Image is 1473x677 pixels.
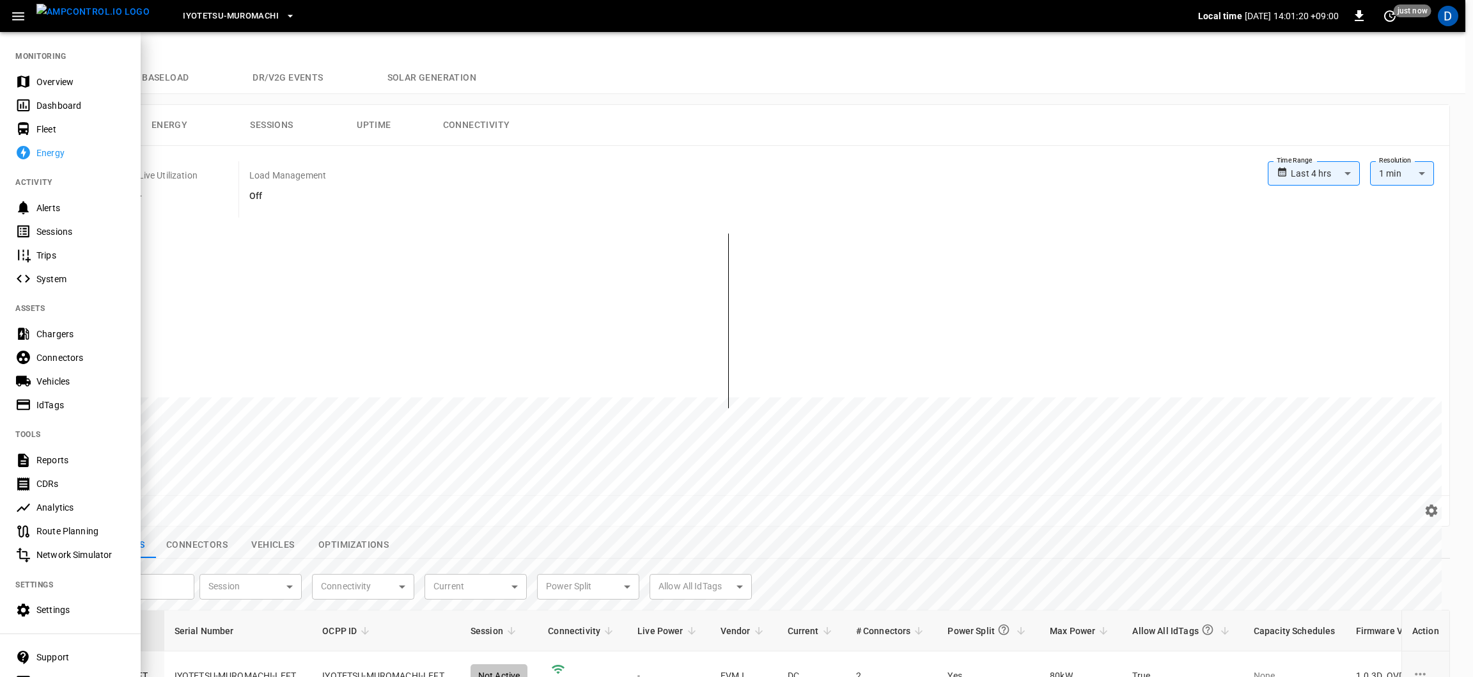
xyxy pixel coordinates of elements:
[36,225,125,238] div: Sessions
[36,501,125,514] div: Analytics
[36,399,125,411] div: IdTags
[36,76,125,88] div: Overview
[36,351,125,364] div: Connectors
[183,9,279,24] span: Iyotetsu-Muromachi
[36,548,125,561] div: Network Simulator
[1380,6,1400,26] button: set refresh interval
[36,249,125,262] div: Trips
[36,525,125,538] div: Route Planning
[36,328,125,340] div: Chargers
[36,603,125,616] div: Settings
[36,273,125,285] div: System
[1438,6,1458,26] div: profile-icon
[36,147,125,159] div: Energy
[36,477,125,490] div: CDRs
[36,123,125,136] div: Fleet
[36,375,125,388] div: Vehicles
[36,4,150,20] img: ampcontrol.io logo
[36,454,125,466] div: Reports
[36,202,125,214] div: Alerts
[36,651,125,664] div: Support
[36,99,125,112] div: Dashboard
[1394,4,1431,17] span: just now
[1245,10,1339,22] p: [DATE] 14:01:20 +09:00
[1198,10,1242,22] p: Local time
